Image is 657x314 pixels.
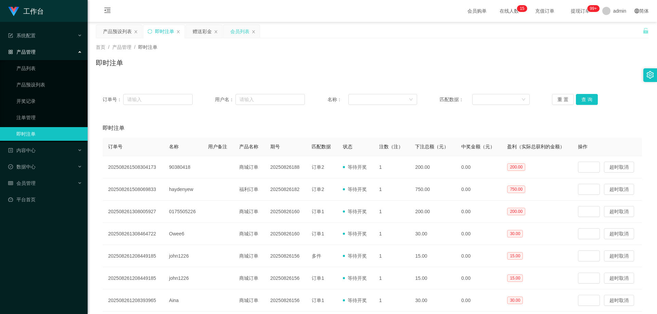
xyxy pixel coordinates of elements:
[164,245,203,267] td: john1226
[265,267,307,289] td: 20250826156
[456,267,502,289] td: 0.00
[343,144,352,149] span: 状态
[103,124,125,132] span: 即时注单
[456,245,502,267] td: 0.00
[103,289,164,312] td: 202508261208393965
[176,30,180,34] i: 图标: close
[327,96,348,103] span: 名称：
[578,273,600,284] button: 修 改
[312,144,331,149] span: 匹配数据
[8,181,13,186] i: 图标: table
[96,44,105,50] span: 首页
[507,274,523,282] span: 15.00
[8,7,19,16] img: logo.9652507e.png
[410,245,455,267] td: 15.00
[507,186,525,193] span: 750.00
[567,9,593,13] span: 提现订单
[456,223,502,245] td: 0.00
[103,201,164,223] td: 202508261308005927
[578,250,600,261] button: 修 改
[522,5,525,12] p: 5
[496,9,522,13] span: 在线人数
[103,267,164,289] td: 202508261208449185
[604,184,634,195] button: 超时取消
[234,178,265,201] td: 福利订单
[155,25,174,38] div: 即时注单
[8,33,36,38] span: 系统配置
[234,201,265,223] td: 商城订单
[507,144,565,149] span: 盈利（实际总获利的金额）
[410,178,455,201] td: 750.00
[532,9,558,13] span: 充值订单
[103,25,132,38] div: 产品预设列表
[312,253,321,259] span: 多件
[16,94,82,108] a: 开奖记录
[164,178,203,201] td: haydenyew
[312,298,324,303] span: 订单1
[123,94,193,105] input: 请输入
[312,209,324,214] span: 订单1
[8,49,36,55] span: 产品管理
[234,156,265,178] td: 商城订单
[374,267,410,289] td: 1
[507,230,523,237] span: 30.00
[265,156,307,178] td: 20250826188
[410,223,455,245] td: 30.00
[578,295,600,306] button: 修 改
[8,148,36,153] span: 内容中心
[230,25,249,38] div: 会员列表
[578,228,600,239] button: 修 改
[604,250,634,261] button: 超时取消
[410,267,455,289] td: 15.00
[234,245,265,267] td: 商城订单
[507,252,523,260] span: 15.00
[164,156,203,178] td: 90380418
[410,201,455,223] td: 200.00
[208,144,227,149] span: 用户备注
[604,206,634,217] button: 超时取消
[265,178,307,201] td: 20250826182
[520,5,522,12] p: 1
[604,228,634,239] button: 超时取消
[16,78,82,92] a: 产品预设列表
[634,9,639,13] i: 图标: global
[343,253,367,259] span: 等待开奖
[578,144,588,149] span: 操作
[108,44,109,50] span: /
[8,50,13,54] i: 图标: appstore-o
[8,180,36,186] span: 会员管理
[8,8,44,14] a: 工作台
[521,97,526,102] i: 图标: down
[517,5,527,12] sup: 15
[552,94,574,105] button: 重 置
[343,298,367,303] span: 等待开奖
[270,144,280,149] span: 期号
[343,231,367,236] span: 等待开奖
[587,5,600,12] sup: 1077
[8,33,13,38] i: 图标: form
[578,162,600,173] button: 修 改
[138,44,157,50] span: 即时注单
[193,25,212,38] div: 赠送彩金
[134,44,136,50] span: /
[134,30,138,34] i: 图标: close
[112,44,131,50] span: 产品管理
[265,201,307,223] td: 20250826160
[108,144,123,149] span: 订单号
[409,97,413,102] i: 图标: down
[234,267,265,289] td: 商城订单
[239,144,258,149] span: 产品名称
[312,164,324,170] span: 订单2
[507,163,525,171] span: 200.00
[164,201,203,223] td: 0175505226
[169,144,179,149] span: 名称
[456,201,502,223] td: 0.00
[410,289,455,312] td: 30.00
[456,156,502,178] td: 0.00
[461,144,495,149] span: 中奖金额（元）
[96,0,119,22] i: 图标: menu-fold
[16,111,82,124] a: 注单管理
[96,58,123,68] h1: 即时注单
[103,223,164,245] td: 202508261308464722
[164,267,203,289] td: john1226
